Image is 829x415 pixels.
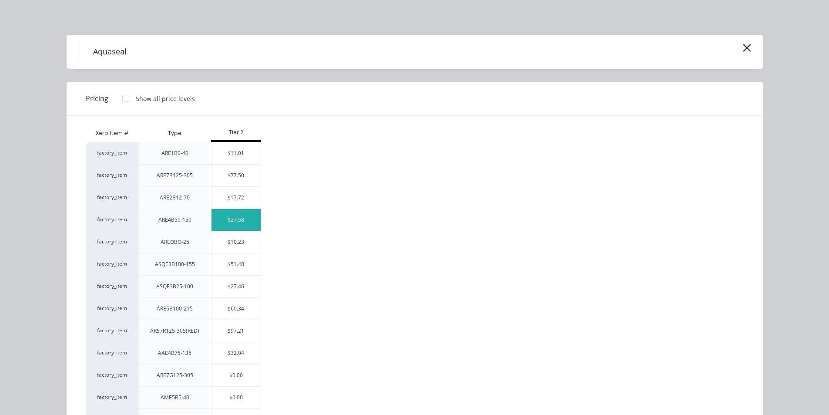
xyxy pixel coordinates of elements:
div: ARE4B50-150 [158,216,191,224]
div: $97.21 [211,320,261,342]
div: Type [161,122,188,144]
div: factory_item [86,209,138,231]
div: $17.72 [211,187,261,209]
div: ARE2B12-70 [160,194,190,202]
div: factory_item [86,164,138,186]
div: $10.23 [211,231,261,253]
div: $27.46 [211,276,261,297]
div: Xero Item # [86,125,138,142]
div: ARE1B0-40 [161,149,188,157]
div: factory_item [86,186,138,209]
div: $0.00 [211,387,261,408]
div: factory_item [86,342,138,364]
div: factory_item [86,386,138,408]
h4: Aquaseal [80,44,140,60]
div: ARE7B125-305 [157,172,193,179]
div: $51.48 [211,253,261,275]
div: $27.58 [211,209,261,231]
div: AME5B5-40 [161,394,189,402]
span: Pricing [86,93,108,104]
div: ARE7G125-305 [157,371,193,379]
div: factory_item [86,275,138,297]
div: factory_item [86,364,138,386]
div: AAE4B75-135 [158,349,191,357]
div: $11.01 [211,142,261,164]
div: ASQE3B100-155 [155,260,195,268]
div: ASQE3B25-100 [156,283,193,290]
div: $77.50 [211,165,261,186]
div: ARE6B100-215 [157,305,193,313]
div: factory_item [86,297,138,320]
div: Tier 2 [211,128,261,136]
div: factory_item [86,253,138,275]
div: $32.04 [211,342,261,364]
div: factory_item [86,231,138,253]
div: factory_item [86,320,138,342]
div: ARS7R125-305(RED) [150,327,199,335]
div: factory_item [86,142,138,164]
div: $0.00 [211,364,261,386]
div: $60.34 [211,298,261,320]
div: Show all price levels [136,94,195,103]
div: AREOBO-25 [161,238,189,246]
